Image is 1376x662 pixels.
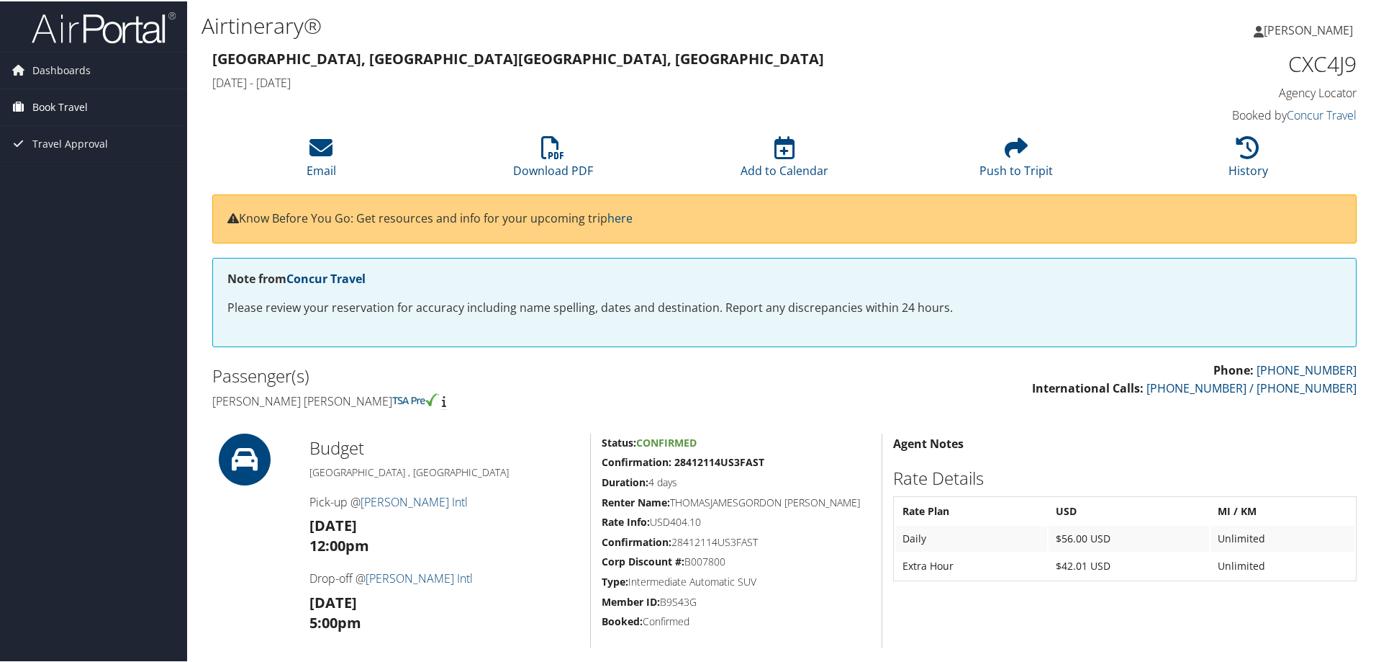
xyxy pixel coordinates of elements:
[286,269,366,285] a: Concur Travel
[895,497,1047,523] th: Rate Plan
[309,464,579,478] h5: [GEOGRAPHIC_DATA] , [GEOGRAPHIC_DATA]
[979,143,1053,177] a: Push to Tripit
[361,493,468,509] a: [PERSON_NAME] Intl
[1087,84,1357,99] h4: Agency Locator
[602,594,871,608] h5: B9S43G
[212,362,774,387] h2: Passenger(s)
[602,573,628,587] strong: Type:
[202,9,979,40] h1: Airtinerary®
[602,534,671,547] strong: Confirmation:
[307,143,336,177] a: Email
[32,125,108,161] span: Travel Approval
[212,73,1065,89] h4: [DATE] - [DATE]
[602,514,650,527] strong: Rate Info:
[1228,143,1268,177] a: History
[309,514,357,534] strong: [DATE]
[895,552,1047,578] td: Extra Hour
[602,573,871,588] h5: Intermediate Automatic SUV
[1210,552,1354,578] td: Unlimited
[602,514,871,528] h5: USD404.10
[602,613,871,627] h5: Confirmed
[602,613,643,627] strong: Booked:
[1264,21,1353,37] span: [PERSON_NAME]
[741,143,828,177] a: Add to Calendar
[1087,48,1357,78] h1: CXC4J9
[1049,552,1209,578] td: $42.01 USD
[1287,106,1357,122] a: Concur Travel
[1213,361,1254,377] strong: Phone:
[602,434,636,448] strong: Status:
[513,143,593,177] a: Download PDF
[1087,106,1357,122] h4: Booked by
[1049,497,1209,523] th: USD
[895,524,1047,550] td: Daily
[309,612,361,631] strong: 5:00pm
[227,298,1341,316] p: Please review your reservation for accuracy including name spelling, dates and destination. Repor...
[309,493,579,509] h4: Pick-up @
[602,474,871,488] h5: 4 days
[602,494,670,508] strong: Renter Name:
[893,465,1357,489] h2: Rate Details
[1254,7,1367,50] a: [PERSON_NAME]
[366,569,473,585] a: [PERSON_NAME] Intl
[1032,379,1144,395] strong: International Calls:
[602,494,871,509] h5: THOMASJAMESGORDON [PERSON_NAME]
[32,51,91,87] span: Dashboards
[212,48,824,67] strong: [GEOGRAPHIC_DATA], [GEOGRAPHIC_DATA] [GEOGRAPHIC_DATA], [GEOGRAPHIC_DATA]
[602,594,660,607] strong: Member ID:
[1210,524,1354,550] td: Unlimited
[227,269,366,285] strong: Note from
[212,392,774,408] h4: [PERSON_NAME] [PERSON_NAME]
[602,454,764,468] strong: Confirmation: 28412114US3FAST
[602,534,871,548] h5: 28412114US3FAST
[309,434,579,459] h2: Budget
[227,208,1341,227] p: Know Before You Go: Get resources and info for your upcoming trip
[1146,379,1357,395] a: [PHONE_NUMBER] / [PHONE_NUMBER]
[1049,524,1209,550] td: $56.00 USD
[32,88,88,124] span: Book Travel
[602,553,684,567] strong: Corp Discount #:
[602,553,871,568] h5: B007800
[392,392,439,405] img: tsa-precheck.png
[893,434,964,450] strong: Agent Notes
[636,434,697,448] span: Confirmed
[1210,497,1354,523] th: MI / KM
[602,474,648,488] strong: Duration:
[607,209,633,225] a: here
[309,591,357,611] strong: [DATE]
[309,569,579,585] h4: Drop-off @
[32,9,176,43] img: airportal-logo.png
[1257,361,1357,377] a: [PHONE_NUMBER]
[309,534,369,554] strong: 12:00pm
